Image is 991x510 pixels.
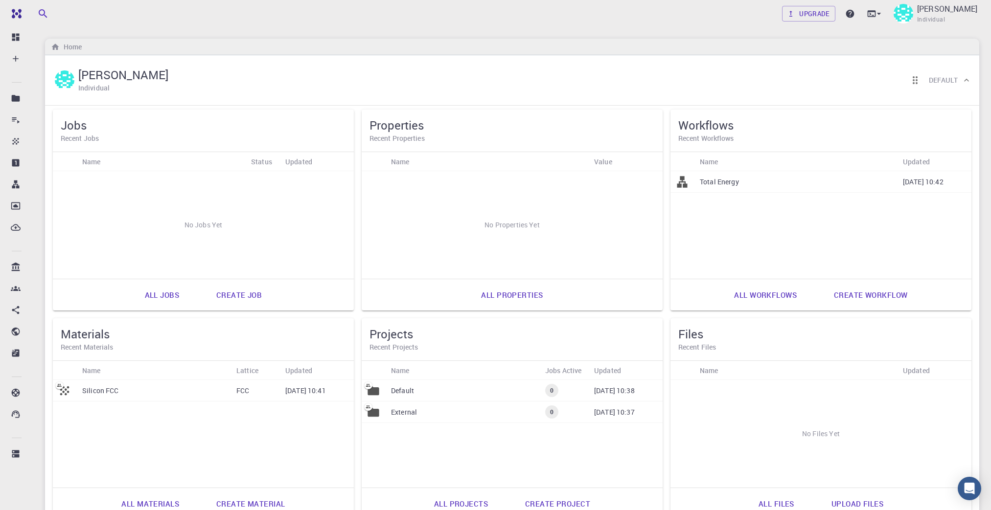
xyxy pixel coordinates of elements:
div: Icon [362,152,386,171]
p: Total Energy [700,177,739,187]
div: Name [386,361,540,380]
div: Name [700,152,718,171]
p: Default [391,386,414,396]
img: massimiliano crescioli [55,70,74,90]
div: Name [391,152,410,171]
div: Updated [903,152,930,171]
a: All workflows [723,283,807,307]
div: Jobs Active [540,361,589,380]
div: Status [246,152,280,171]
h6: Recent Jobs [61,133,346,144]
h5: Workflows [678,117,964,133]
div: Name [391,361,410,380]
div: No Properties Yet [362,171,663,279]
p: [DATE] 10:41 [285,386,326,396]
h6: Recent Files [678,342,964,353]
p: [DATE] 10:37 [594,407,635,417]
h5: [PERSON_NAME] [78,67,168,83]
a: Upgrade [782,6,835,22]
h6: Default [929,75,958,86]
span: 0 [546,386,557,395]
h6: Recent Workflows [678,133,964,144]
span: 0 [546,408,557,416]
h6: Recent Projects [369,342,655,353]
div: Updated [594,361,621,380]
div: Updated [898,361,971,380]
div: Lattice [231,361,280,380]
p: [PERSON_NAME] [917,3,977,15]
div: No Jobs Yet [53,171,354,279]
h6: Recent Properties [369,133,655,144]
div: No Files Yet [670,380,971,488]
p: [DATE] 10:38 [594,386,635,396]
a: All properties [470,283,553,307]
div: Name [695,361,898,380]
div: Open Intercom Messenger [958,477,981,500]
h6: Individual [78,83,110,93]
div: Status [251,152,272,171]
div: Jobs Active [545,361,582,380]
a: All jobs [134,283,190,307]
div: massimiliano crescioli[PERSON_NAME]IndividualReorder cardsDefault [45,55,979,106]
div: Icon [53,152,77,171]
button: Reorder cards [905,70,925,90]
div: Updated [280,152,354,171]
div: Value [589,152,663,171]
a: Create workflow [823,283,918,307]
div: Updated [898,152,971,171]
nav: breadcrumb [49,42,84,52]
div: Updated [285,361,312,380]
div: Updated [903,361,930,380]
h5: Properties [369,117,655,133]
div: Updated [280,361,354,380]
div: Name [700,361,718,380]
p: FCC [236,386,249,396]
div: Lattice [236,361,258,380]
img: massimiliano crescioli [894,4,913,23]
div: Name [82,152,101,171]
div: Name [386,152,589,171]
h6: Home [60,42,82,52]
p: External [391,407,417,417]
h6: Recent Materials [61,342,346,353]
div: Icon [670,361,695,380]
h5: Jobs [61,117,346,133]
div: Updated [285,152,312,171]
div: Name [695,152,898,171]
p: [DATE] 10:42 [903,177,944,187]
h5: Materials [61,326,346,342]
h5: Files [678,326,964,342]
div: Name [77,152,246,171]
div: Icon [53,361,77,380]
div: Name [77,361,231,380]
div: Icon [362,361,386,380]
img: logo [8,9,22,19]
div: Value [594,152,612,171]
div: Updated [589,361,663,380]
p: Silicon FCC [82,386,119,396]
a: Create job [206,283,273,307]
h5: Projects [369,326,655,342]
div: Icon [670,152,695,171]
div: Name [82,361,101,380]
span: Individual [917,15,945,24]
